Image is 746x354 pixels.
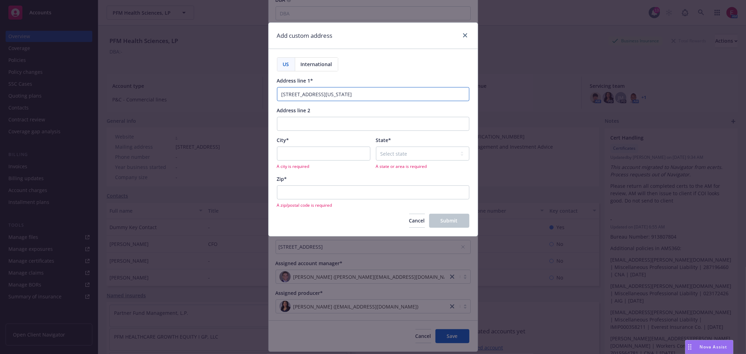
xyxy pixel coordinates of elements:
span: A city is required [277,163,370,169]
button: Nova Assist [685,340,733,354]
span: US [283,61,289,68]
span: A zip/postal code is required [277,202,469,208]
span: Address line 2 [277,107,311,114]
h1: Add custom address [277,31,333,40]
button: Cancel [409,214,425,228]
a: close [461,31,469,40]
span: Nova Assist [700,344,727,350]
span: International [301,61,332,68]
span: A state or area is required [376,163,469,169]
button: Submit [429,214,469,228]
span: Cancel [409,217,425,224]
span: City* [277,137,289,143]
span: State* [376,137,391,143]
div: Drag to move [685,340,694,354]
span: Submit [441,217,458,224]
span: Address line 1* [277,77,313,84]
